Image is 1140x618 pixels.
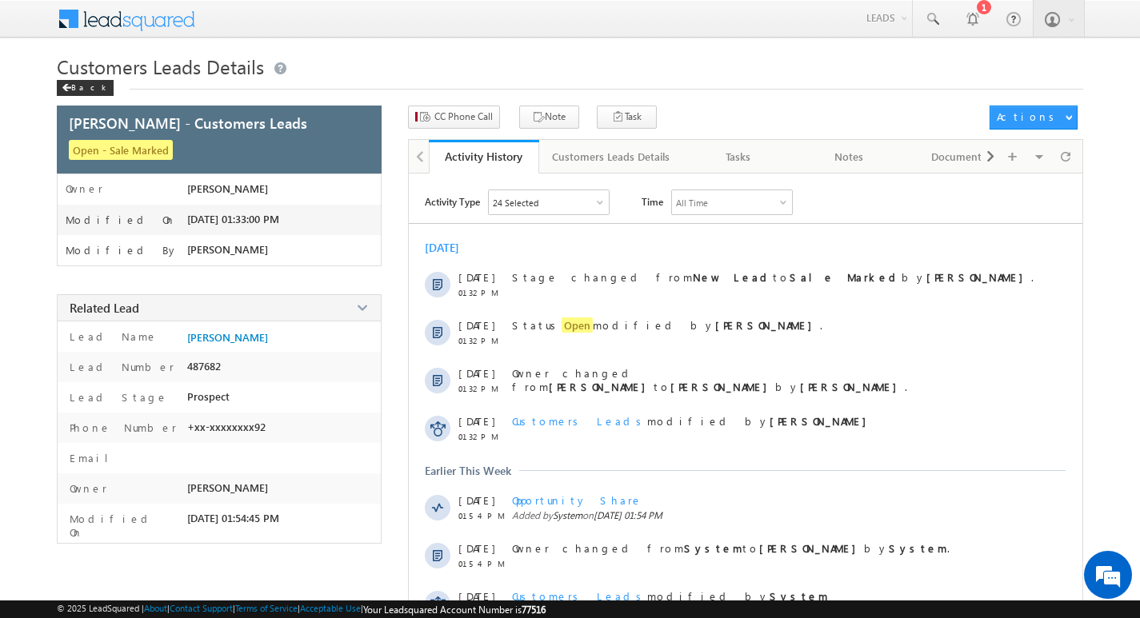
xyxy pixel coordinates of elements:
[512,270,1034,284] span: Stage changed from to by .
[458,336,506,345] span: 01:32 PM
[187,421,266,433] span: +xx-xxxxxxxx92
[597,106,657,129] button: Task
[759,541,864,555] strong: [PERSON_NAME]
[512,414,647,428] span: Customers Leads
[429,140,539,173] a: Activity History
[512,366,907,393] span: Owner changed from to by .
[926,270,1031,284] strong: [PERSON_NAME]
[458,270,494,284] span: [DATE]
[187,243,268,256] span: [PERSON_NAME]
[684,541,742,555] strong: System
[800,380,905,393] strong: [PERSON_NAME]
[693,270,773,284] strong: New Lead
[187,213,279,225] span: [DATE] 01:33:00 PM
[69,140,173,160] span: Open - Sale Marked
[57,54,264,79] span: Customers Leads Details
[300,603,361,613] a: Acceptable Use
[562,317,593,333] span: Open
[57,80,114,96] div: Back
[458,366,494,380] span: [DATE]
[790,270,902,284] strong: Sale Marked
[512,509,1038,521] span: Added by on
[66,182,103,195] label: Owner
[144,603,167,613] a: About
[458,589,494,603] span: [DATE]
[458,432,506,441] span: 01:32 PM
[770,589,828,603] strong: System
[187,390,230,403] span: Prospect
[770,414,874,428] strong: [PERSON_NAME]
[670,380,775,393] strong: [PERSON_NAME]
[512,589,647,603] span: Customers Leads
[512,541,950,555] span: Owner changed from to by .
[807,147,890,166] div: Notes
[187,360,221,373] span: 487682
[66,329,158,343] label: Lead Name
[519,106,579,129] button: Note
[549,380,654,393] strong: [PERSON_NAME]
[794,140,905,173] a: Notes
[434,110,493,124] span: CC Phone Call
[990,106,1078,130] button: Actions
[997,110,1060,124] div: Actions
[553,509,582,521] span: System
[918,147,1001,166] div: Documents
[512,589,828,603] span: modified by
[187,512,279,524] span: [DATE] 01:54:45 PM
[458,318,494,332] span: [DATE]
[697,147,780,166] div: Tasks
[425,240,477,255] div: [DATE]
[408,106,500,129] button: CC Phone Call
[66,244,178,257] label: Modified By
[676,197,708,208] div: All Time
[187,481,268,494] span: [PERSON_NAME]
[69,113,307,133] span: [PERSON_NAME] - Customers Leads
[57,603,546,616] span: © 2025 LeadSquared | | | | |
[425,463,511,478] div: Earlier This Week
[66,390,168,404] label: Lead Stage
[489,190,609,214] div: Owner Changed,Status Changed,Stage Changed,Source Changed,Notes & 19 more..
[458,384,506,393] span: 01:32 PM
[235,603,298,613] a: Terms of Service
[425,189,480,213] span: Activity Type
[512,493,642,507] span: Opportunity Share
[66,213,176,226] label: Modified On
[539,140,684,173] a: Customers Leads Details
[66,421,177,434] label: Phone Number
[458,511,506,520] span: 01:54 PM
[594,509,662,521] span: [DATE] 01:54 PM
[187,331,268,344] a: [PERSON_NAME]
[187,182,268,195] span: [PERSON_NAME]
[684,140,794,173] a: Tasks
[905,140,1015,173] a: Documents
[458,288,506,297] span: 01:32 PM
[552,147,670,166] div: Customers Leads Details
[715,318,820,332] strong: [PERSON_NAME]
[170,603,233,613] a: Contact Support
[642,189,663,213] span: Time
[66,451,121,464] label: Email
[441,149,527,164] div: Activity History
[458,559,506,568] span: 01:54 PM
[493,197,538,208] div: 24 Selected
[363,604,546,616] span: Your Leadsquared Account Number is
[512,414,874,428] span: modified by
[522,604,546,616] span: 77516
[512,317,822,333] span: Status modified by .
[70,300,139,316] span: Related Lead
[66,512,178,539] label: Modified On
[66,481,107,495] label: Owner
[458,414,494,428] span: [DATE]
[66,360,174,373] label: Lead Number
[458,493,494,507] span: [DATE]
[458,541,494,555] span: [DATE]
[889,541,947,555] strong: System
